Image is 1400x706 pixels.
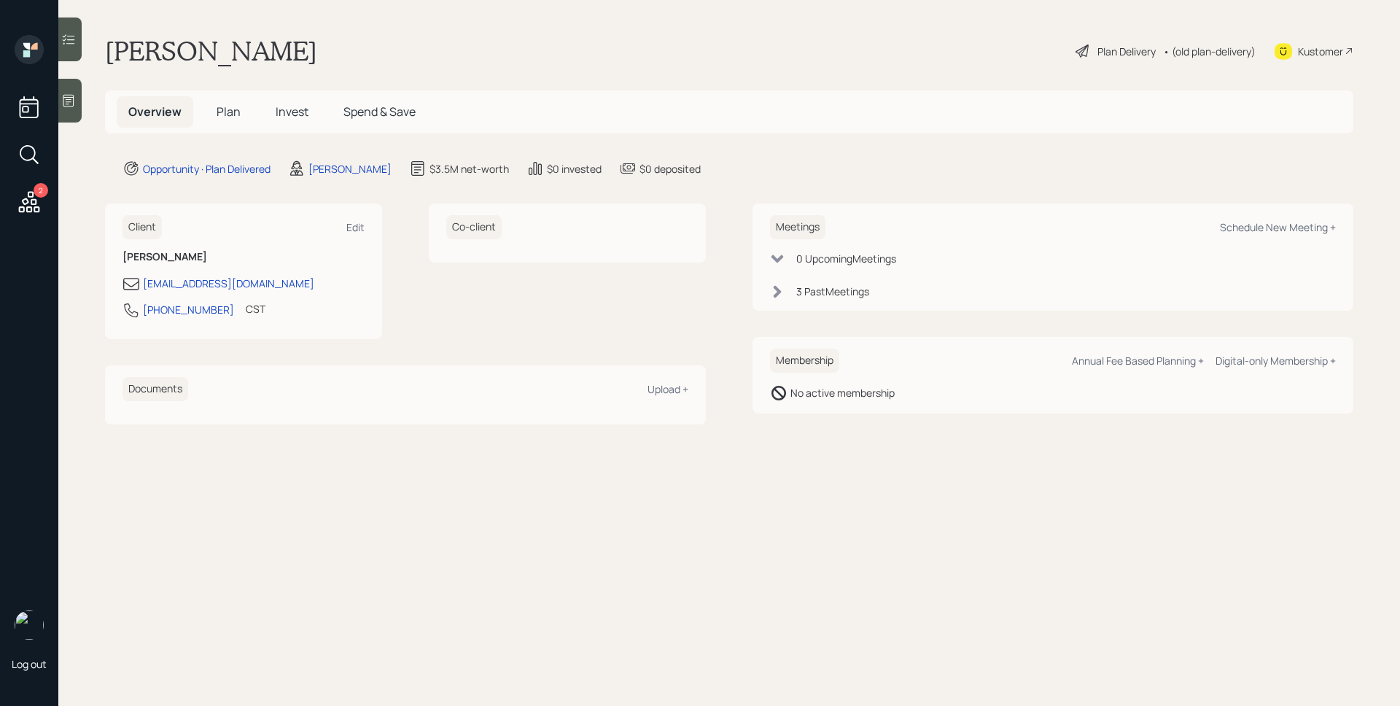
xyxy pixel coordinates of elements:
[122,215,162,239] h6: Client
[308,161,392,176] div: [PERSON_NAME]
[429,161,509,176] div: $3.5M net-worth
[770,349,839,373] h6: Membership
[346,220,365,234] div: Edit
[647,382,688,396] div: Upload +
[105,35,317,67] h1: [PERSON_NAME]
[547,161,602,176] div: $0 invested
[796,251,896,266] div: 0 Upcoming Meeting s
[217,104,241,120] span: Plan
[122,377,188,401] h6: Documents
[1298,44,1343,59] div: Kustomer
[12,657,47,671] div: Log out
[128,104,182,120] span: Overview
[446,215,502,239] h6: Co-client
[343,104,416,120] span: Spend & Save
[143,276,314,291] div: [EMAIL_ADDRESS][DOMAIN_NAME]
[770,215,825,239] h6: Meetings
[1072,354,1204,368] div: Annual Fee Based Planning +
[122,251,365,263] h6: [PERSON_NAME]
[34,183,48,198] div: 2
[790,385,895,400] div: No active membership
[1220,220,1336,234] div: Schedule New Meeting +
[1163,44,1256,59] div: • (old plan-delivery)
[15,610,44,640] img: james-distasi-headshot.png
[796,284,869,299] div: 3 Past Meeting s
[1097,44,1156,59] div: Plan Delivery
[1216,354,1336,368] div: Digital-only Membership +
[276,104,308,120] span: Invest
[639,161,701,176] div: $0 deposited
[143,302,234,317] div: [PHONE_NUMBER]
[143,161,271,176] div: Opportunity · Plan Delivered
[246,301,265,317] div: CST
